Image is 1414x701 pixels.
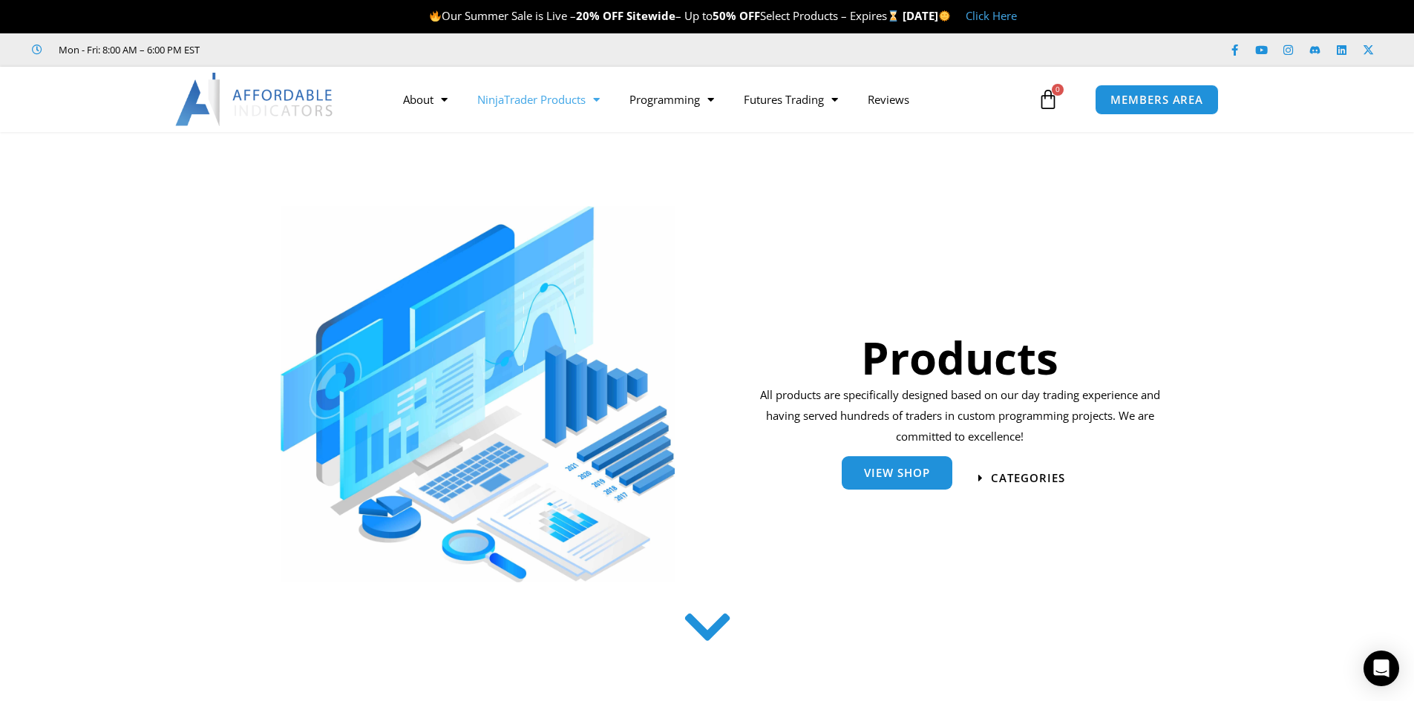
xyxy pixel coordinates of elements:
img: ⌛ [888,10,899,22]
a: Futures Trading [729,82,853,116]
a: About [388,82,462,116]
img: ProductsSection scaled | Affordable Indicators – NinjaTrader [281,206,675,582]
a: 0 [1015,78,1081,121]
a: MEMBERS AREA [1095,85,1219,115]
iframe: Customer reviews powered by Trustpilot [220,42,443,57]
strong: 20% OFF [576,8,623,23]
strong: Sitewide [626,8,675,23]
img: LogoAI | Affordable Indicators – NinjaTrader [175,73,335,126]
strong: [DATE] [903,8,951,23]
nav: Menu [388,82,1034,116]
a: Click Here [966,8,1017,23]
span: categories [991,473,1065,484]
p: All products are specifically designed based on our day trading experience and having served hund... [755,385,1165,447]
span: Mon - Fri: 8:00 AM – 6:00 PM EST [55,41,200,59]
span: View Shop [864,467,930,478]
a: categories [978,473,1065,484]
h1: Products [755,326,1165,389]
a: NinjaTrader Products [462,82,615,116]
a: Programming [615,82,729,116]
a: View Shop [842,456,952,490]
a: Reviews [853,82,924,116]
strong: 50% OFF [713,8,760,23]
span: MEMBERS AREA [1110,94,1203,105]
span: Our Summer Sale is Live – – Up to Select Products – Expires [429,8,903,23]
span: 0 [1052,84,1064,96]
img: 🔥 [430,10,441,22]
img: 🌞 [939,10,950,22]
div: Open Intercom Messenger [1364,651,1399,686]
